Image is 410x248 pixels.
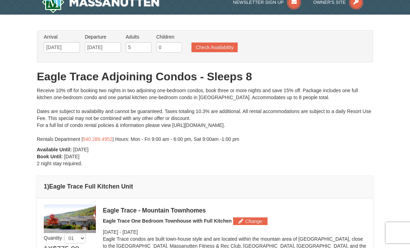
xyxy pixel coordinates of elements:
[103,207,366,214] div: Eagle Trace - Mountain Townhomes
[44,205,96,233] img: 19218983-1-9b289e55.jpg
[44,183,366,190] h4: 1 Eagle Trace Full Kitchen Unit
[191,42,238,52] button: Check Availability
[37,161,82,166] span: 2 night stay required.
[37,154,63,159] strong: Book Until:
[37,87,373,143] div: Receive 10% off for booking two nights in two adjoining one-bedroom condos, book three or more ni...
[64,154,80,159] span: [DATE]
[73,147,89,152] span: [DATE]
[83,136,113,142] a: 540.289.4952
[103,229,118,235] span: [DATE]
[103,218,232,224] span: Eagle Trace One Bedroom Townhouse with Full Kitchen
[126,33,151,40] label: Adults
[44,235,85,241] span: Quantity :
[123,229,138,235] span: [DATE]
[233,217,268,225] button: Change
[156,33,182,40] label: Children
[85,33,121,40] label: Departure
[37,147,72,152] strong: Available Until:
[47,183,49,190] span: )
[37,70,373,83] h1: Eagle Trace Adjoining Condos - Sleeps 8
[120,229,121,235] span: -
[44,33,80,40] label: Arrival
